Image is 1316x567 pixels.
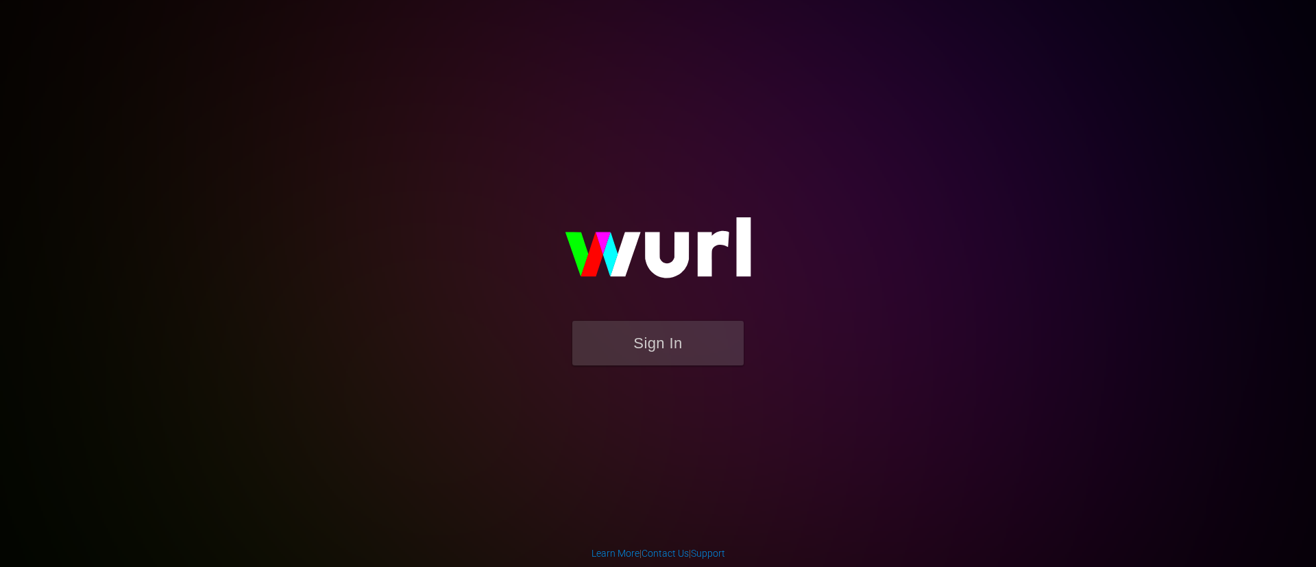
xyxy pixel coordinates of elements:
div: | | [592,546,725,560]
a: Learn More [592,548,639,559]
a: Contact Us [642,548,689,559]
a: Support [691,548,725,559]
img: wurl-logo-on-black-223613ac3d8ba8fe6dc639794a292ebdb59501304c7dfd60c99c58986ef67473.svg [521,188,795,321]
button: Sign In [572,321,744,365]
